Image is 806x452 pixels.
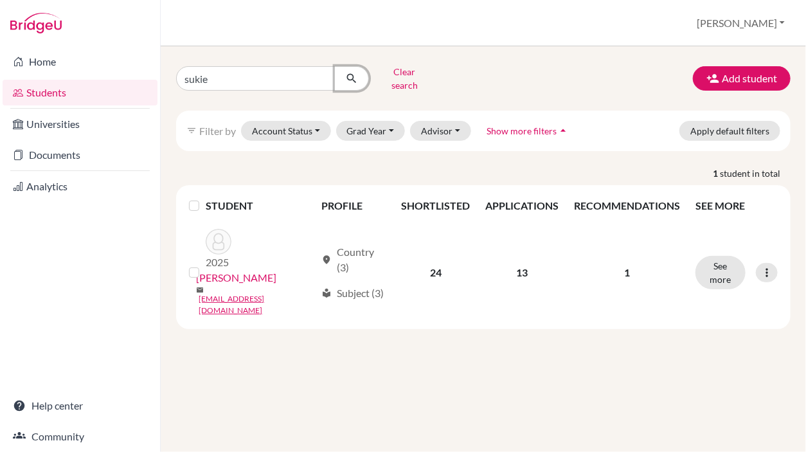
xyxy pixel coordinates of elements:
[713,167,720,180] strong: 1
[199,293,316,316] a: [EMAIL_ADDRESS][DOMAIN_NAME]
[199,125,236,137] span: Filter by
[3,111,157,137] a: Universities
[196,286,204,294] span: mail
[3,393,157,419] a: Help center
[557,124,570,137] i: arrow_drop_up
[478,190,566,221] th: APPLICATIONS
[3,424,157,449] a: Community
[3,142,157,168] a: Documents
[574,265,680,280] p: 1
[3,80,157,105] a: Students
[688,190,785,221] th: SEE MORE
[393,190,478,221] th: SHORTLISTED
[487,125,557,136] span: Show more filters
[321,288,332,298] span: local_library
[691,11,791,35] button: [PERSON_NAME]
[369,62,440,95] button: Clear search
[206,255,231,270] p: 2025
[693,66,791,91] button: Add student
[410,121,471,141] button: Advisor
[393,221,478,324] td: 24
[10,13,62,33] img: Bridge-U
[241,121,331,141] button: Account Status
[196,270,276,285] a: [PERSON_NAME]
[720,167,791,180] span: student in total
[176,66,336,91] input: Find student by name...
[566,190,688,221] th: RECOMMENDATIONS
[3,49,157,75] a: Home
[314,190,393,221] th: PROFILE
[321,244,386,275] div: Country (3)
[321,285,384,301] div: Subject (3)
[695,256,746,289] button: See more
[3,174,157,199] a: Analytics
[679,121,780,141] button: Apply default filters
[478,221,566,324] td: 13
[336,121,406,141] button: Grad Year
[321,255,332,265] span: location_on
[206,229,231,255] img: Doxey, Aisha
[186,125,197,136] i: filter_list
[206,190,314,221] th: STUDENT
[476,121,581,141] button: Show more filtersarrow_drop_up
